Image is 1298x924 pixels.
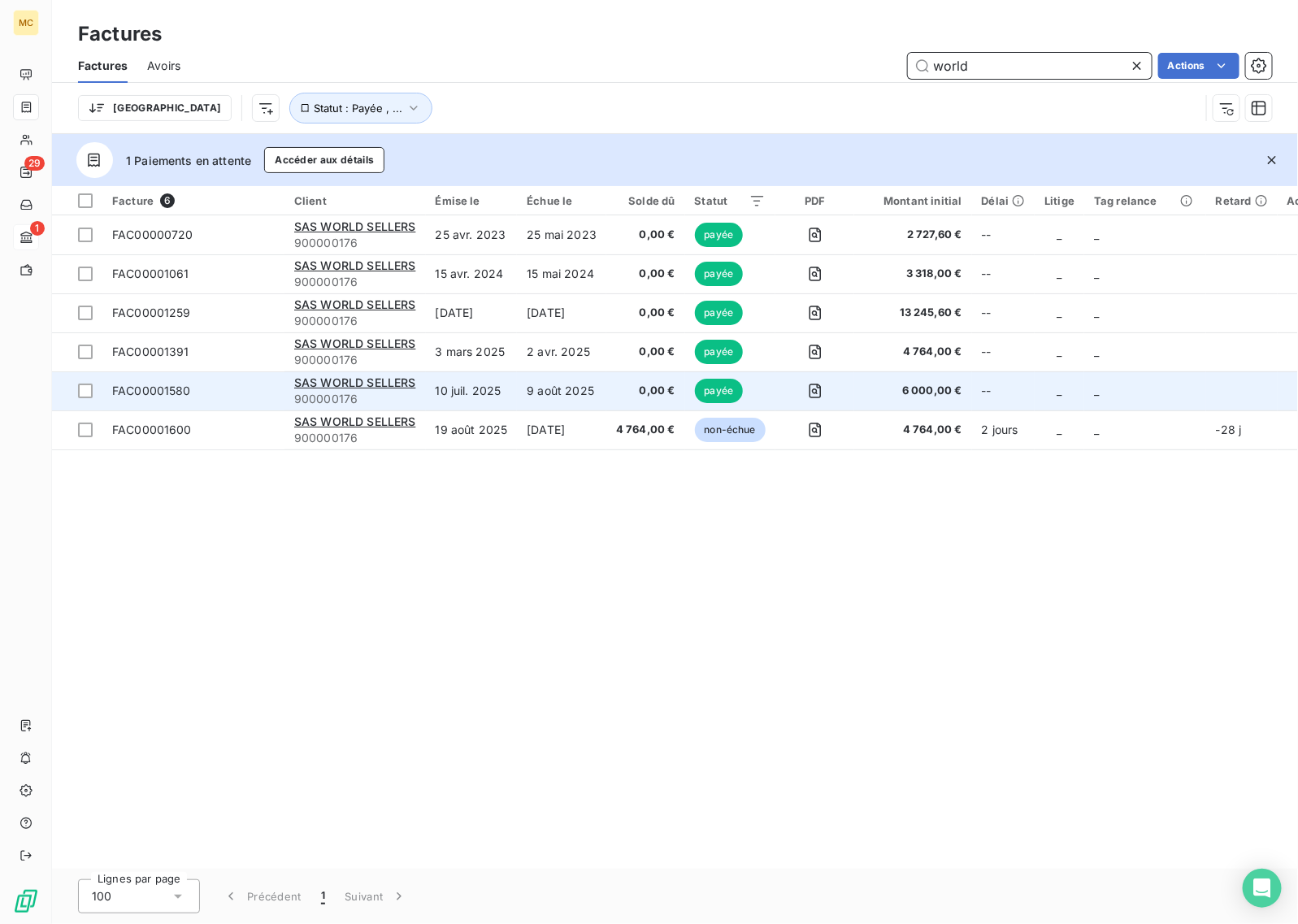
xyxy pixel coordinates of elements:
[1057,345,1062,358] span: _
[517,215,606,254] td: 25 mai 2023
[864,227,962,243] span: 2 727,60 €
[1158,53,1239,79] button: Actions
[294,391,416,407] span: 900000176
[695,340,744,364] span: payée
[616,383,675,399] span: 0,00 €
[1057,306,1062,319] span: _
[147,58,180,74] span: Avoirs
[616,266,675,282] span: 0,00 €
[517,332,606,371] td: 2 avr. 2025
[1094,306,1099,319] span: _
[517,410,606,449] td: [DATE]
[864,422,962,438] span: 4 764,00 €
[517,371,606,410] td: 9 août 2025
[78,95,232,121] button: [GEOGRAPHIC_DATA]
[78,20,162,49] h3: Factures
[616,422,675,438] span: 4 764,00 €
[112,384,191,397] span: FAC00001580
[517,254,606,293] td: 15 mai 2024
[294,414,416,428] span: SAS WORLD SELLERS
[1094,228,1099,241] span: _
[695,262,744,286] span: payée
[213,879,311,913] button: Précédent
[972,215,1035,254] td: --
[426,293,518,332] td: [DATE]
[426,215,518,254] td: 25 avr. 2023
[13,224,38,250] a: 1
[24,156,45,171] span: 29
[13,888,39,914] img: Logo LeanPay
[527,194,597,207] div: Échue le
[616,305,675,321] span: 0,00 €
[864,194,962,207] div: Montant initial
[294,258,416,272] span: SAS WORLD SELLERS
[1243,869,1282,908] div: Open Intercom Messenger
[335,879,417,913] button: Suivant
[695,418,766,442] span: non-échue
[112,423,192,436] span: FAC00001600
[289,93,432,124] button: Statut : Payée , ...
[616,344,675,360] span: 0,00 €
[321,888,325,904] span: 1
[982,194,1026,207] div: Délai
[426,371,518,410] td: 10 juil. 2025
[294,352,416,368] span: 900000176
[294,194,416,207] div: Client
[972,410,1035,449] td: 2 jours
[1094,345,1099,358] span: _
[972,371,1035,410] td: --
[1057,384,1062,397] span: _
[294,430,416,446] span: 900000176
[30,221,45,236] span: 1
[616,194,675,207] div: Solde dû
[517,293,606,332] td: [DATE]
[1094,423,1099,436] span: _
[112,306,191,319] span: FAC00001259
[294,235,416,251] span: 900000176
[126,152,251,169] span: 1 Paiements en attente
[1094,384,1099,397] span: _
[78,58,128,74] span: Factures
[972,254,1035,293] td: --
[311,879,335,913] button: 1
[436,194,508,207] div: Émise le
[112,228,193,241] span: FAC00000720
[294,313,416,329] span: 900000176
[864,344,962,360] span: 4 764,00 €
[112,267,189,280] span: FAC00001061
[1057,228,1062,241] span: _
[426,254,518,293] td: 15 avr. 2024
[112,345,189,358] span: FAC00001391
[426,410,518,449] td: 19 août 2025
[294,297,416,311] span: SAS WORLD SELLERS
[294,375,416,389] span: SAS WORLD SELLERS
[785,194,844,207] div: PDF
[294,219,416,233] span: SAS WORLD SELLERS
[294,274,416,290] span: 900000176
[1094,194,1196,207] div: Tag relance
[1057,267,1062,280] span: _
[1057,423,1062,436] span: _
[1094,267,1099,280] span: _
[695,223,744,247] span: payée
[616,227,675,243] span: 0,00 €
[13,159,38,185] a: 29
[160,193,175,208] span: 6
[264,147,384,173] button: Accéder aux détails
[112,194,154,207] span: Facture
[908,53,1152,79] input: Rechercher
[92,888,111,904] span: 100
[972,332,1035,371] td: --
[695,379,744,403] span: payée
[695,301,744,325] span: payée
[972,293,1035,332] td: --
[1216,423,1242,436] span: -28 j
[294,336,416,350] span: SAS WORLD SELLERS
[1216,194,1268,207] div: Retard
[695,194,766,207] div: Statut
[314,102,402,115] span: Statut : Payée , ...
[426,332,518,371] td: 3 mars 2025
[864,305,962,321] span: 13 245,60 €
[1044,194,1074,207] div: Litige
[864,383,962,399] span: 6 000,00 €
